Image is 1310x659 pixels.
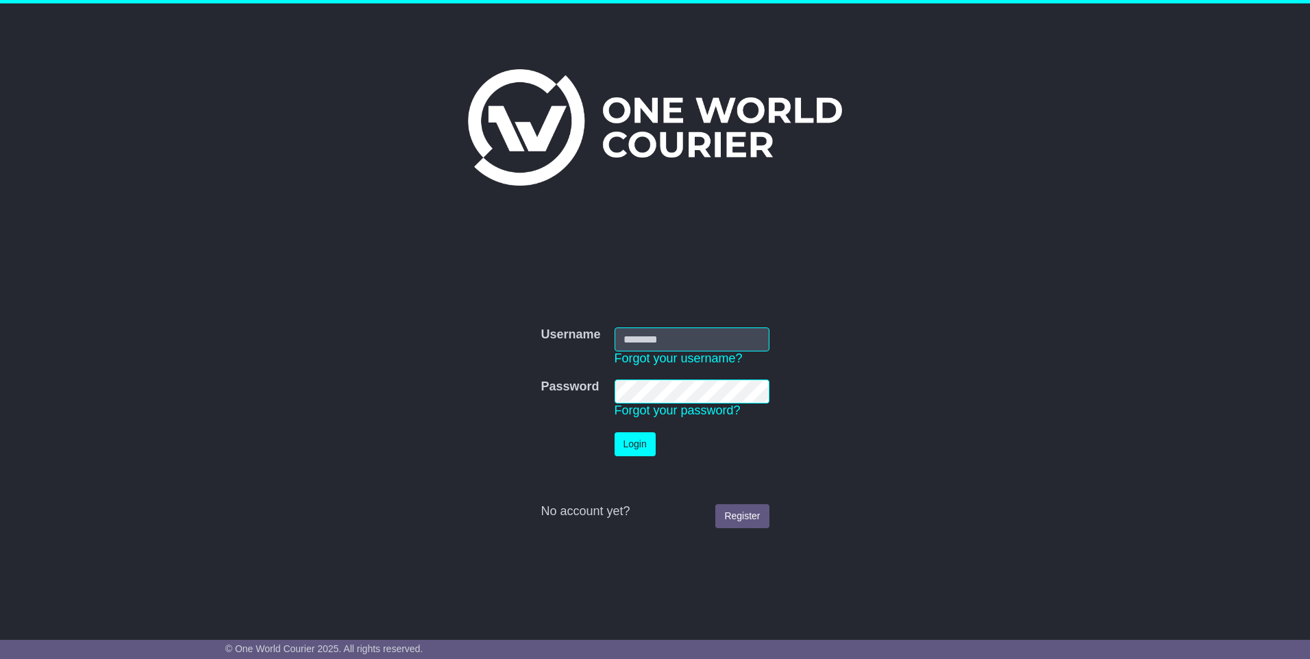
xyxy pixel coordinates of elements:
a: Forgot your username? [615,351,743,365]
div: No account yet? [541,504,769,519]
button: Login [615,432,656,456]
a: Register [715,504,769,528]
label: Username [541,327,600,343]
span: © One World Courier 2025. All rights reserved. [225,643,423,654]
img: One World [468,69,842,186]
a: Forgot your password? [615,403,741,417]
label: Password [541,380,599,395]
